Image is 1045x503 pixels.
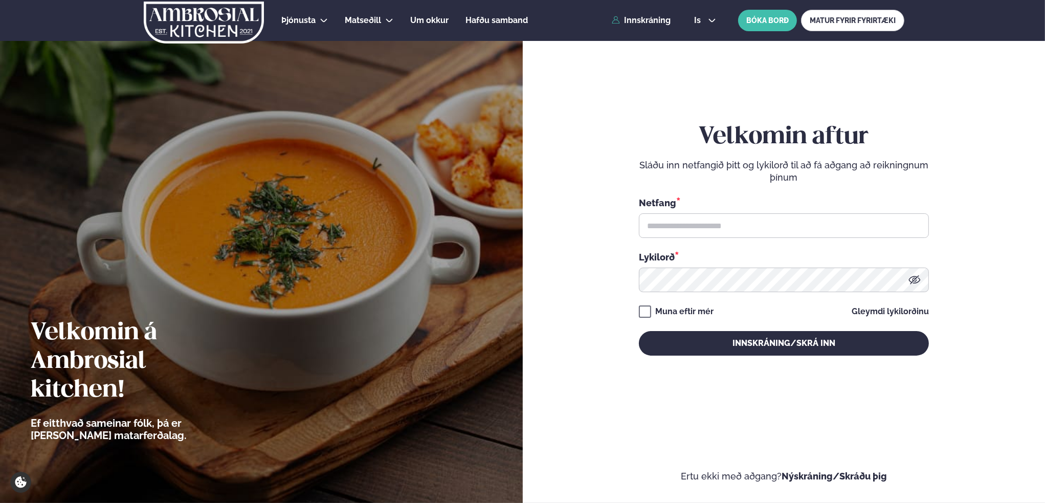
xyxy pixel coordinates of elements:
[686,16,724,25] button: is
[31,417,243,442] p: Ef eitthvað sameinar fólk, þá er [PERSON_NAME] matarferðalag.
[639,159,929,184] p: Sláðu inn netfangið þitt og lykilorð til að fá aðgang að reikningnum þínum
[852,308,929,316] a: Gleymdi lykilorðinu
[465,15,528,25] span: Hafðu samband
[31,319,243,405] h2: Velkomin á Ambrosial kitchen!
[281,14,316,27] a: Þjónusta
[345,14,381,27] a: Matseðill
[553,470,1015,483] p: Ertu ekki með aðgang?
[639,250,929,264] div: Lykilorð
[612,16,671,25] a: Innskráning
[639,123,929,151] h2: Velkomin aftur
[694,16,704,25] span: is
[143,2,265,43] img: logo
[801,10,904,31] a: MATUR FYRIR FYRIRTÆKI
[281,15,316,25] span: Þjónusta
[465,14,528,27] a: Hafðu samband
[738,10,797,31] button: BÓKA BORÐ
[782,471,887,482] a: Nýskráning/Skráðu þig
[639,331,929,356] button: Innskráning/Skrá inn
[410,14,449,27] a: Um okkur
[345,15,381,25] span: Matseðill
[639,196,929,209] div: Netfang
[10,472,31,493] a: Cookie settings
[410,15,449,25] span: Um okkur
